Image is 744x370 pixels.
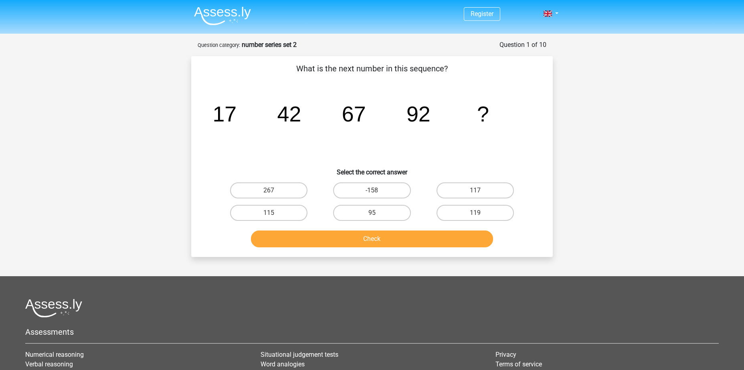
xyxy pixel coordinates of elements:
tspan: 67 [342,102,366,126]
p: What is the next number in this sequence? [204,63,540,75]
label: 115 [230,205,307,221]
label: 119 [437,205,514,221]
label: 95 [333,205,410,221]
tspan: 17 [212,102,237,126]
tspan: ? [477,102,489,126]
a: Verbal reasoning [25,360,73,368]
img: Assessly logo [25,299,82,317]
a: Word analogies [261,360,305,368]
button: Check [251,230,493,247]
img: Assessly [194,6,251,25]
label: 267 [230,182,307,198]
h5: Assessments [25,327,719,337]
div: Question 1 of 10 [499,40,546,50]
a: Terms of service [495,360,542,368]
tspan: 42 [277,102,301,126]
small: Question category: [198,42,240,48]
a: Privacy [495,351,516,358]
a: Situational judgement tests [261,351,338,358]
label: -158 [333,182,410,198]
h6: Select the correct answer [204,162,540,176]
a: Numerical reasoning [25,351,84,358]
a: Register [471,10,493,18]
tspan: 92 [406,102,431,126]
strong: number series set 2 [242,41,297,49]
label: 117 [437,182,514,198]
